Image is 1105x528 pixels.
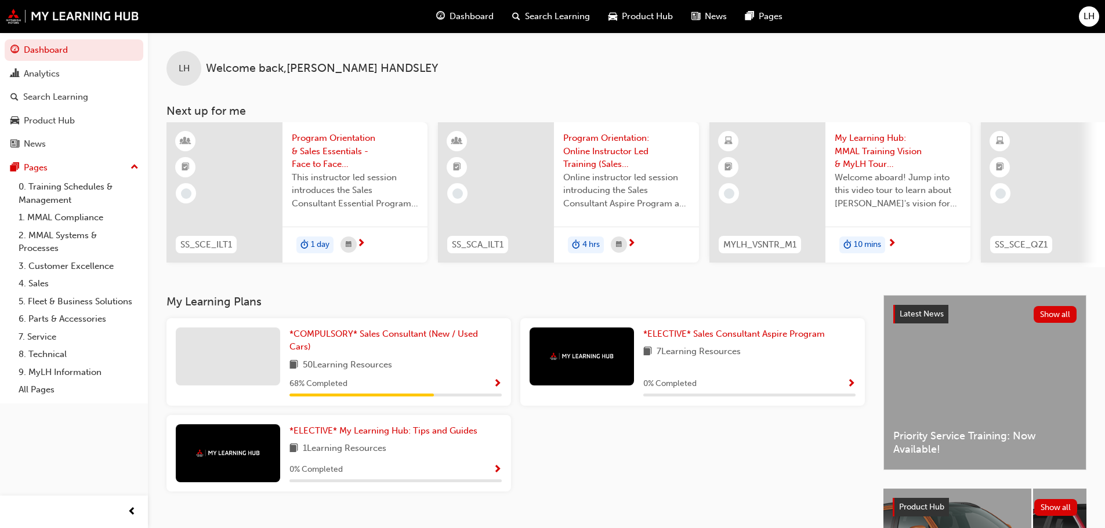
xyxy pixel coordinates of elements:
[622,10,673,23] span: Product Hub
[14,209,143,227] a: 1. MMAL Compliance
[899,502,944,512] span: Product Hub
[608,9,617,24] span: car-icon
[627,239,636,249] span: next-icon
[131,160,139,175] span: up-icon
[691,9,700,24] span: news-icon
[5,110,143,132] a: Product Hub
[289,463,343,476] span: 0 % Completed
[182,134,190,149] span: learningResourceType_INSTRUCTOR_LED-icon
[10,45,19,56] span: guage-icon
[292,171,418,210] span: This instructor led session introduces the Sales Consultant Essential Program and outlines what y...
[438,122,699,263] a: SS_SCA_ILT1Program Orientation: Online Instructor Led Training (Sales Consultant Aspire Program)O...
[5,157,143,179] button: Pages
[289,327,502,354] a: *COMPULSORY* Sales Consultant (New / Used Cars)
[724,160,733,175] span: booktick-icon
[705,10,727,23] span: News
[847,379,856,389] span: Show Progress
[843,238,852,253] span: duration-icon
[182,160,190,175] span: booktick-icon
[723,238,796,252] span: MYLH_VSNTR_M1
[550,352,614,360] img: mmal
[303,358,392,373] span: 50 Learning Resources
[14,257,143,275] a: 3. Customer Excellence
[745,9,754,24] span: pages-icon
[995,188,1006,199] span: learningRecordVerb_NONE-icon
[196,449,260,457] img: mmal
[525,10,590,23] span: Search Learning
[181,188,191,199] span: learningRecordVerb_NONE-icon
[887,239,896,249] span: next-icon
[452,188,463,199] span: learningRecordVerb_NONE-icon
[179,62,190,75] span: LH
[847,377,856,391] button: Show Progress
[493,379,502,389] span: Show Progress
[643,345,652,359] span: book-icon
[289,442,298,456] span: book-icon
[724,134,733,149] span: learningResourceType_ELEARNING-icon
[311,238,329,252] span: 1 day
[128,505,136,519] span: prev-icon
[563,171,690,210] span: Online instructor led session introducing the Sales Consultant Aspire Program and outlining what ...
[563,132,690,171] span: Program Orientation: Online Instructor Led Training (Sales Consultant Aspire Program)
[289,425,477,436] span: *ELECTIVE* My Learning Hub: Tips and Guides
[166,122,427,263] a: SS_SCE_ILT1Program Orientation & Sales Essentials - Face to Face Instructor Led Training (Sales C...
[995,238,1048,252] span: SS_SCE_QZ1
[289,358,298,373] span: book-icon
[599,5,682,28] a: car-iconProduct Hub
[14,363,143,381] a: 9. MyLH Information
[736,5,792,28] a: pages-iconPages
[452,238,503,252] span: SS_SCA_ILT1
[1079,6,1099,27] button: LH
[14,328,143,346] a: 7. Service
[10,69,19,79] span: chart-icon
[643,327,829,341] a: *ELECTIVE* Sales Consultant Aspire Program
[835,132,961,171] span: My Learning Hub: MMAL Training Vision & MyLH Tour (Elective)
[206,62,438,75] span: Welcome back , [PERSON_NAME] HANDSLEY
[14,275,143,293] a: 4. Sales
[5,63,143,85] a: Analytics
[759,10,782,23] span: Pages
[5,133,143,155] a: News
[643,377,697,391] span: 0 % Completed
[180,238,232,252] span: SS_SCE_ILT1
[14,310,143,328] a: 6. Parts & Accessories
[10,139,19,150] span: news-icon
[657,345,741,359] span: 7 Learning Resources
[5,39,143,61] a: Dashboard
[10,163,19,173] span: pages-icon
[493,463,502,477] button: Show Progress
[883,295,1086,470] a: Latest NewsShow allPriority Service Training: Now Available!
[450,10,494,23] span: Dashboard
[10,92,19,103] span: search-icon
[453,134,461,149] span: learningResourceType_INSTRUCTOR_LED-icon
[682,5,736,28] a: news-iconNews
[893,498,1077,516] a: Product HubShow all
[893,305,1077,323] a: Latest NewsShow all
[292,132,418,171] span: Program Orientation & Sales Essentials - Face to Face Instructor Led Training (Sales Consultant E...
[5,86,143,108] a: Search Learning
[14,178,143,209] a: 0. Training Schedules & Management
[835,171,961,210] span: Welcome aboard! Jump into this video tour to learn about [PERSON_NAME]'s vision for your learning...
[24,114,75,128] div: Product Hub
[289,377,347,391] span: 68 % Completed
[900,309,944,319] span: Latest News
[14,345,143,363] a: 8. Technical
[436,9,445,24] span: guage-icon
[854,238,881,252] span: 10 mins
[24,137,46,151] div: News
[996,134,1004,149] span: learningResourceType_ELEARNING-icon
[300,238,309,253] span: duration-icon
[616,238,622,252] span: calendar-icon
[14,381,143,399] a: All Pages
[893,429,1077,456] span: Priority Service Training: Now Available!
[346,238,352,252] span: calendar-icon
[427,5,503,28] a: guage-iconDashboard
[289,329,478,352] span: *COMPULSORY* Sales Consultant (New / Used Cars)
[289,424,482,438] a: *ELECTIVE* My Learning Hub: Tips and Guides
[572,238,580,253] span: duration-icon
[24,161,48,174] div: Pages
[14,227,143,257] a: 2. MMAL Systems & Processes
[303,442,386,456] span: 1 Learning Resources
[493,377,502,391] button: Show Progress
